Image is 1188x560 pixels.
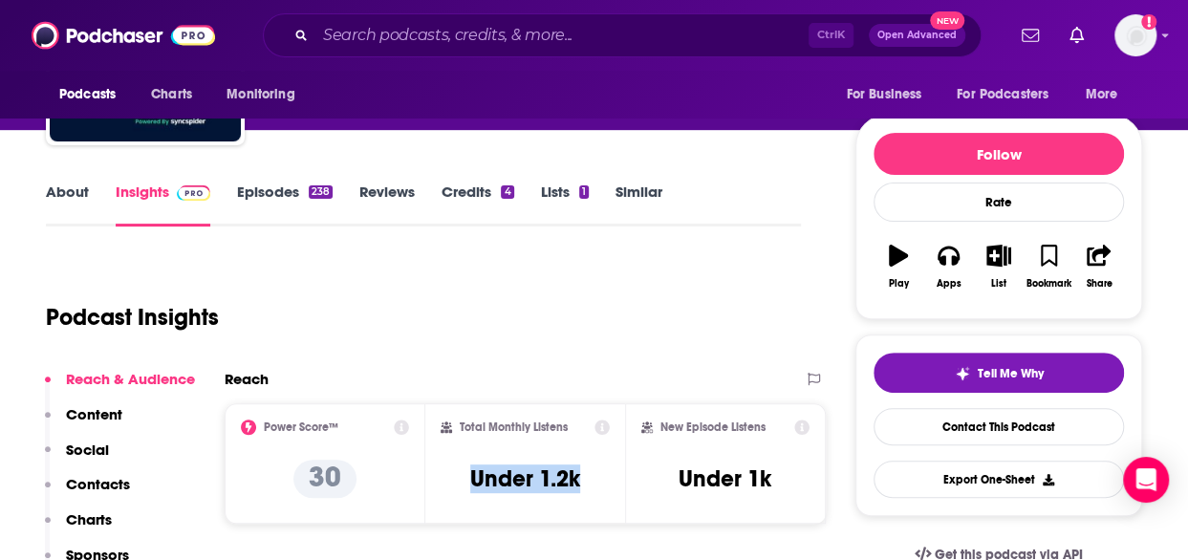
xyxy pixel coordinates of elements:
[1014,19,1047,52] a: Show notifications dropdown
[1114,14,1156,56] img: User Profile
[442,183,513,226] a: Credits4
[874,408,1124,445] a: Contact This Podcast
[264,420,338,434] h2: Power Score™
[225,370,269,388] h2: Reach
[974,232,1024,301] button: List
[616,183,662,226] a: Similar
[877,31,957,40] span: Open Advanced
[944,76,1076,113] button: open menu
[237,183,333,226] a: Episodes238
[46,76,140,113] button: open menu
[151,81,192,108] span: Charts
[1024,232,1073,301] button: Bookmark
[869,24,965,47] button: Open AdvancedNew
[923,232,973,301] button: Apps
[809,23,853,48] span: Ctrl K
[1072,76,1142,113] button: open menu
[213,76,319,113] button: open menu
[874,232,923,301] button: Play
[1086,278,1112,290] div: Share
[263,13,982,57] div: Search podcasts, credits, & more...
[46,303,219,332] h1: Podcast Insights
[874,353,1124,393] button: tell me why sparkleTell Me Why
[66,475,130,493] p: Contacts
[978,366,1044,381] span: Tell Me Why
[955,366,970,381] img: tell me why sparkle
[177,185,210,201] img: Podchaser Pro
[45,475,130,510] button: Contacts
[139,76,204,113] a: Charts
[45,510,112,546] button: Charts
[874,183,1124,222] div: Rate
[1074,232,1124,301] button: Share
[66,370,195,388] p: Reach & Audience
[1086,81,1118,108] span: More
[309,185,333,199] div: 238
[116,183,210,226] a: InsightsPodchaser Pro
[32,17,215,54] img: Podchaser - Follow, Share and Rate Podcasts
[45,441,109,476] button: Social
[1026,278,1071,290] div: Bookmark
[832,76,945,113] button: open menu
[293,460,356,498] p: 30
[874,133,1124,175] button: Follow
[1114,14,1156,56] button: Show profile menu
[45,405,122,441] button: Content
[501,185,513,199] div: 4
[359,183,415,226] a: Reviews
[541,183,589,226] a: Lists1
[991,278,1006,290] div: List
[1141,14,1156,30] svg: Add a profile image
[957,81,1048,108] span: For Podcasters
[579,185,589,199] div: 1
[1114,14,1156,56] span: Logged in as aridings
[846,81,921,108] span: For Business
[660,420,766,434] h2: New Episode Listens
[59,81,116,108] span: Podcasts
[66,441,109,459] p: Social
[46,183,89,226] a: About
[679,464,771,493] h3: Under 1k
[45,370,195,405] button: Reach & Audience
[227,81,294,108] span: Monitoring
[66,405,122,423] p: Content
[1123,457,1169,503] div: Open Intercom Messenger
[66,510,112,528] p: Charts
[874,461,1124,498] button: Export One-Sheet
[937,278,961,290] div: Apps
[315,20,809,51] input: Search podcasts, credits, & more...
[460,420,568,434] h2: Total Monthly Listens
[889,278,909,290] div: Play
[470,464,580,493] h3: Under 1.2k
[930,11,964,30] span: New
[1062,19,1091,52] a: Show notifications dropdown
